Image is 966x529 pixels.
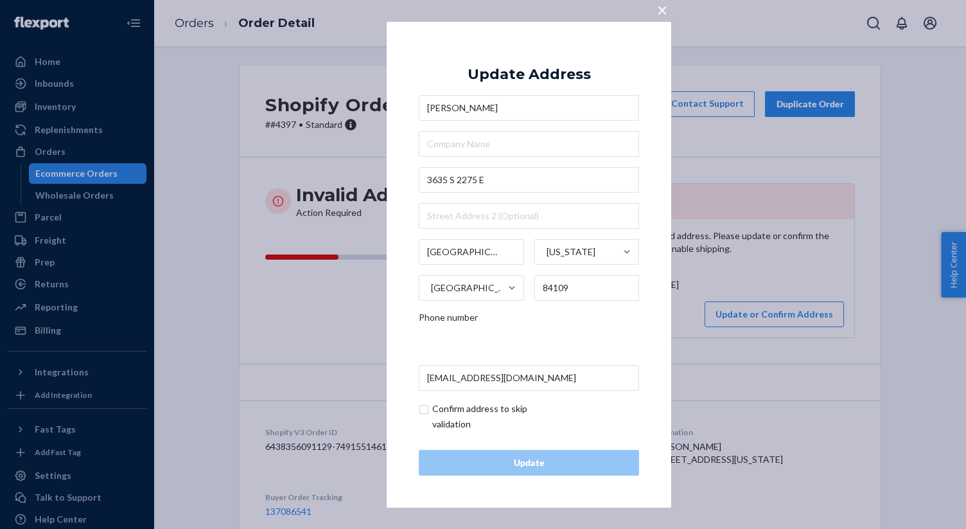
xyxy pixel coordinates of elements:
[534,275,640,301] input: ZIP Code
[419,167,639,193] input: Street Address
[419,203,639,229] input: Street Address 2 (Optional)
[545,239,547,265] input: [US_STATE]
[431,282,507,294] div: [GEOGRAPHIC_DATA]
[547,246,595,258] div: [US_STATE]
[419,239,524,265] input: City
[419,131,639,157] input: Company Name
[468,66,591,82] div: Update Address
[419,311,478,329] span: Phone number
[419,95,639,121] input: First & Last Name
[419,450,639,476] button: Update
[419,365,639,391] input: Email (Only Required for International)
[430,456,628,469] div: Update
[430,275,431,301] input: [GEOGRAPHIC_DATA]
